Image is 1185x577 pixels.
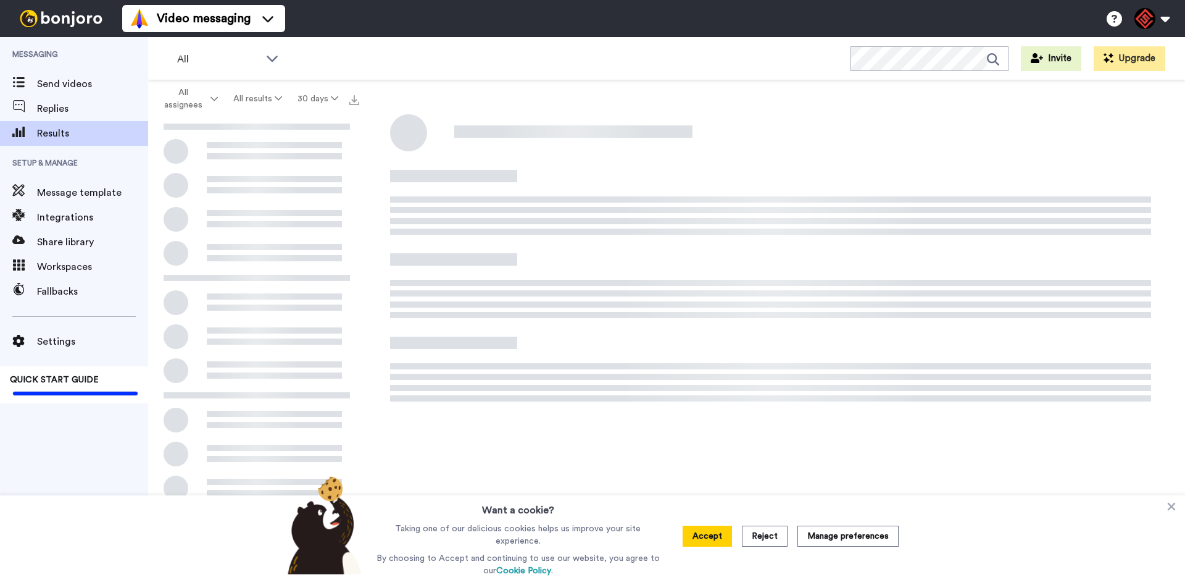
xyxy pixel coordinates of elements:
[37,259,148,274] span: Workspaces
[1094,46,1165,71] button: Upgrade
[226,88,290,110] button: All results
[482,495,554,518] h3: Want a cookie?
[373,552,663,577] p: By choosing to Accept and continuing to use our website, you agree to our .
[37,210,148,225] span: Integrations
[130,9,149,28] img: vm-color.svg
[37,235,148,250] span: Share library
[37,126,148,141] span: Results
[157,10,251,27] span: Video messaging
[797,526,899,547] button: Manage preferences
[37,77,148,91] span: Send videos
[349,95,359,105] img: export.svg
[1021,46,1081,71] button: Invite
[37,334,148,349] span: Settings
[37,185,148,200] span: Message template
[346,90,363,108] button: Export all results that match these filters now.
[742,526,788,547] button: Reject
[151,82,226,116] button: All assignees
[158,86,208,111] span: All assignees
[276,476,368,575] img: bear-with-cookie.png
[683,526,732,547] button: Accept
[37,284,148,299] span: Fallbacks
[15,10,107,27] img: bj-logo-header-white.svg
[10,376,99,384] span: QUICK START GUIDE
[37,101,148,116] span: Replies
[496,566,551,575] a: Cookie Policy
[289,88,346,110] button: 30 days
[373,523,663,547] p: Taking one of our delicious cookies helps us improve your site experience.
[177,52,260,67] span: All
